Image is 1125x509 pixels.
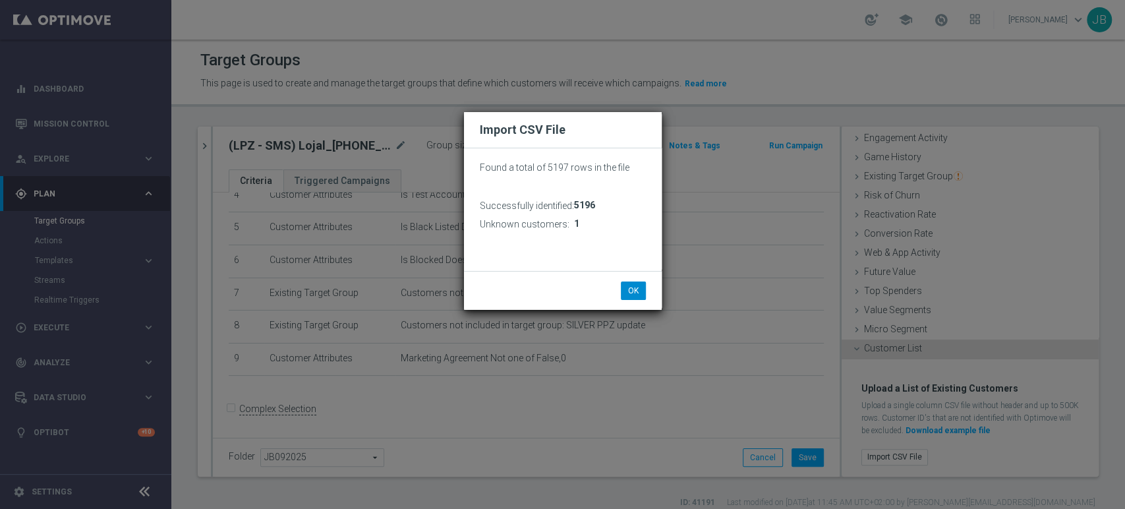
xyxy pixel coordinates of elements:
h3: Successfully identified: [480,200,574,212]
h2: Import CSV File [480,122,646,138]
span: 5196 [574,200,595,211]
h3: Unknown customers: [480,218,569,230]
span: 1 [574,218,579,229]
p: Found a total of 5197 rows in the file [480,162,646,173]
button: OK [621,282,646,300]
